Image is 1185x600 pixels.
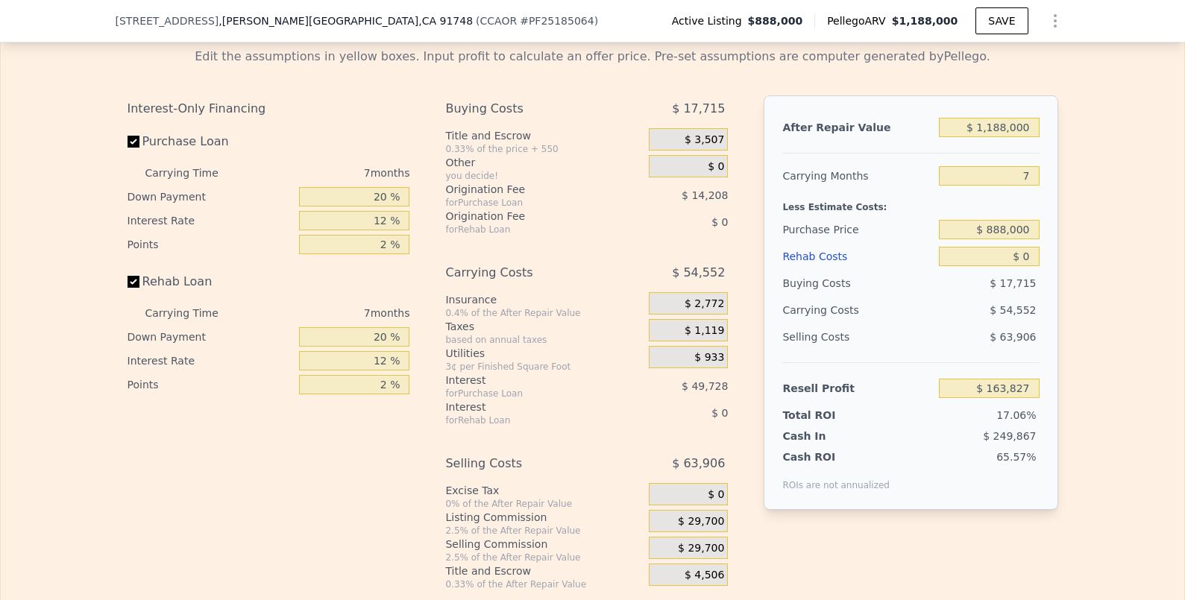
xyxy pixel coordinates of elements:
div: you decide! [445,170,643,182]
input: Purchase Loan [128,136,139,148]
div: for Purchase Loan [445,197,612,209]
div: Interest [445,373,612,388]
div: for Rehab Loan [445,414,612,426]
div: Utilities [445,346,643,361]
span: Active Listing [672,13,748,28]
div: Carrying Time [145,161,242,185]
span: [STREET_ADDRESS] [116,13,219,28]
div: Cash In [782,429,876,443]
div: Taxes [445,319,643,334]
div: Edit the assumptions in yellow boxes. Input profit to calculate an offer price. Pre-set assumptio... [128,48,1058,66]
span: $888,000 [748,13,803,28]
div: 0.33% of the After Repair Value [445,578,643,590]
div: Interest [445,400,612,414]
div: Selling Costs [445,450,612,477]
div: Total ROI [782,408,876,423]
div: Other [445,155,643,170]
div: Points [128,233,294,256]
span: $ 63,906 [990,331,1036,343]
div: Carrying Months [782,162,933,189]
div: Listing Commission [445,510,643,525]
div: Title and Escrow [445,128,643,143]
span: $ 0 [711,407,728,419]
div: ( ) [476,13,598,28]
span: $ 0 [711,216,728,228]
div: 0% of the After Repair Value [445,498,643,510]
span: $ 63,906 [672,450,725,477]
span: $ 17,715 [990,277,1036,289]
div: based on annual taxes [445,334,643,346]
div: Carrying Costs [445,259,612,286]
button: SAVE [975,7,1028,34]
label: Purchase Loan [128,128,294,155]
div: Origination Fee [445,182,612,197]
div: for Rehab Loan [445,224,612,236]
span: $ 933 [694,351,724,364]
span: $ 1,119 [685,324,724,338]
span: $ 0 [708,160,724,174]
span: $ 54,552 [990,304,1036,316]
div: Selling Costs [782,323,933,350]
span: $ 49,728 [682,380,728,392]
div: Purchase Price [782,216,933,243]
div: 3¢ per Finished Square Foot [445,361,643,373]
span: $ 14,208 [682,189,728,201]
div: 0.33% of the price + 550 [445,143,643,155]
div: Resell Profit [782,375,933,402]
label: Rehab Loan [128,268,294,295]
div: Buying Costs [445,95,612,122]
span: $ 249,867 [983,430,1036,442]
div: 2.5% of the After Repair Value [445,552,643,563]
div: 7 months [248,301,410,325]
div: Buying Costs [782,270,933,297]
span: $ 17,715 [672,95,725,122]
div: Carrying Costs [782,297,876,323]
span: $1,188,000 [892,15,958,27]
div: Origination Fee [445,209,612,224]
span: $ 4,506 [685,569,724,582]
div: Points [128,373,294,397]
div: 2.5% of the After Repair Value [445,525,643,537]
div: 0.4% of the After Repair Value [445,307,643,319]
div: Interest Rate [128,209,294,233]
span: , CA 91748 [418,15,473,27]
div: Insurance [445,292,643,307]
span: $ 0 [708,488,724,502]
div: Less Estimate Costs: [782,189,1039,216]
div: Selling Commission [445,537,643,552]
div: Cash ROI [782,449,890,464]
div: Interest Rate [128,349,294,373]
span: # PF25185064 [520,15,594,27]
div: ROIs are not annualized [782,464,890,491]
div: After Repair Value [782,114,933,141]
div: Carrying Time [145,301,242,325]
input: Rehab Loan [128,276,139,288]
div: Rehab Costs [782,243,933,270]
span: , [PERSON_NAME][GEOGRAPHIC_DATA] [219,13,473,28]
div: Excise Tax [445,483,643,498]
span: Pellego ARV [827,13,892,28]
div: 7 months [248,161,410,185]
span: $ 54,552 [672,259,725,286]
div: Down Payment [128,185,294,209]
span: $ 29,700 [678,542,724,555]
div: for Purchase Loan [445,388,612,400]
span: CCAOR [480,15,518,27]
span: 65.57% [996,451,1036,463]
span: $ 29,700 [678,515,724,528]
button: Show Options [1040,6,1070,36]
span: $ 2,772 [685,297,724,311]
div: Interest-Only Financing [128,95,410,122]
div: Title and Escrow [445,563,643,578]
span: 17.06% [996,409,1036,421]
div: Down Payment [128,325,294,349]
span: $ 3,507 [685,133,724,147]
